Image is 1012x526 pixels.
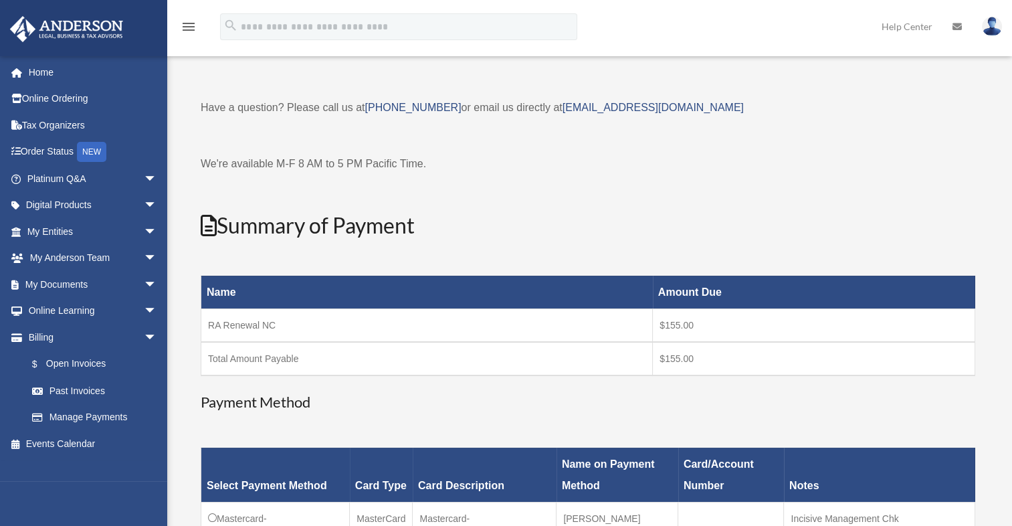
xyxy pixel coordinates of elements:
[9,192,177,219] a: Digital Productsarrow_drop_down
[556,448,678,502] th: Name on Payment Method
[201,155,975,173] p: We're available M-F 8 AM to 5 PM Pacific Time.
[6,16,127,42] img: Anderson Advisors Platinum Portal
[9,139,177,166] a: Order StatusNEW
[201,448,350,502] th: Select Payment Method
[653,309,975,342] td: $155.00
[144,324,171,351] span: arrow_drop_down
[19,377,171,404] a: Past Invoices
[181,23,197,35] a: menu
[144,165,171,193] span: arrow_drop_down
[144,271,171,298] span: arrow_drop_down
[181,19,197,35] i: menu
[201,342,653,375] td: Total Amount Payable
[144,192,171,220] span: arrow_drop_down
[201,211,975,241] h2: Summary of Payment
[9,59,177,86] a: Home
[201,309,653,342] td: RA Renewal NC
[9,245,177,272] a: My Anderson Teamarrow_drop_down
[9,298,177,325] a: Online Learningarrow_drop_down
[365,102,461,113] a: [PHONE_NUMBER]
[144,298,171,325] span: arrow_drop_down
[144,245,171,272] span: arrow_drop_down
[982,17,1002,36] img: User Pic
[9,112,177,139] a: Tax Organizers
[9,86,177,112] a: Online Ordering
[350,448,413,502] th: Card Type
[9,324,171,351] a: Billingarrow_drop_down
[223,18,238,33] i: search
[144,218,171,246] span: arrow_drop_down
[9,271,177,298] a: My Documentsarrow_drop_down
[413,448,556,502] th: Card Description
[563,102,744,113] a: [EMAIL_ADDRESS][DOMAIN_NAME]
[19,351,164,378] a: $Open Invoices
[9,165,177,192] a: Platinum Q&Aarrow_drop_down
[653,276,975,309] th: Amount Due
[653,342,975,375] td: $155.00
[39,356,46,373] span: $
[784,448,975,502] th: Notes
[19,404,171,431] a: Manage Payments
[77,142,106,162] div: NEW
[9,218,177,245] a: My Entitiesarrow_drop_down
[201,98,975,117] p: Have a question? Please call us at or email us directly at
[201,392,975,413] h3: Payment Method
[9,430,177,457] a: Events Calendar
[201,276,653,309] th: Name
[678,448,784,502] th: Card/Account Number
